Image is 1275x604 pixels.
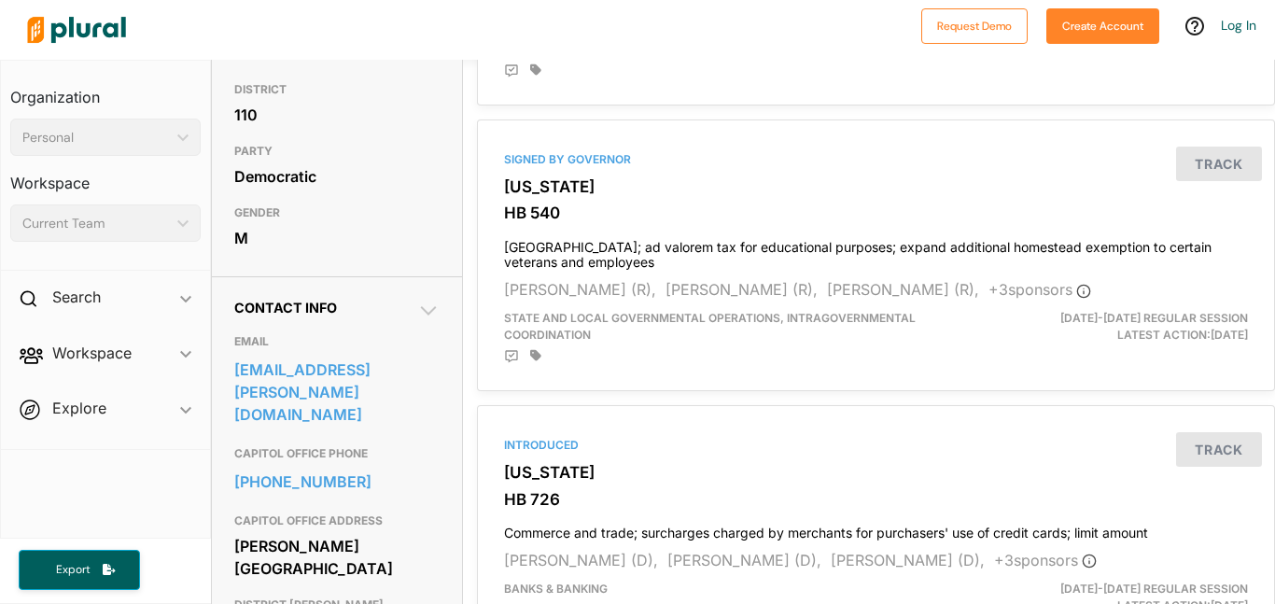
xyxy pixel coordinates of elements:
h3: HB 540 [504,204,1248,222]
div: Add Position Statement [504,63,519,78]
div: Signed by Governor [504,151,1248,168]
div: [PERSON_NAME][GEOGRAPHIC_DATA] [234,532,440,583]
h3: CAPITOL OFFICE PHONE [234,442,440,465]
span: [PERSON_NAME] (R), [827,280,979,299]
span: + 3 sponsor s [994,551,1097,569]
div: Add tags [530,63,541,77]
span: [PERSON_NAME] (D), [504,551,658,569]
span: [DATE]-[DATE] Regular Session [1060,311,1248,325]
h3: Organization [10,70,201,111]
div: 110 [234,101,440,129]
span: Export [43,562,103,578]
h3: EMAIL [234,330,440,353]
a: Create Account [1046,15,1159,35]
button: Track [1176,432,1262,467]
h4: Commerce and trade; surcharges charged by merchants for purchasers' use of credit cards; limit am... [504,516,1248,541]
span: [PERSON_NAME] (D), [667,551,821,569]
span: [PERSON_NAME] (D), [831,551,985,569]
span: [PERSON_NAME] (R), [666,280,818,299]
div: Add tags [530,349,541,362]
h3: Workspace [10,156,201,197]
h3: DISTRICT [234,78,440,101]
h3: GENDER [234,202,440,224]
div: Introduced [504,437,1248,454]
a: Log In [1221,17,1256,34]
span: State and Local Governmental Operations, Intragovernmental Coordination [504,311,916,342]
span: Banks & Banking [504,582,608,596]
button: Create Account [1046,8,1159,44]
button: Request Demo [921,8,1028,44]
h3: CAPITOL OFFICE ADDRESS [234,510,440,532]
span: Contact Info [234,300,337,316]
a: [EMAIL_ADDRESS][PERSON_NAME][DOMAIN_NAME] [234,356,440,428]
div: Latest Action: [DATE] [1004,310,1262,344]
h4: [GEOGRAPHIC_DATA]; ad valorem tax for educational purposes; expand additional homestead exemption... [504,231,1248,272]
h3: [US_STATE] [504,463,1248,482]
a: [PHONE_NUMBER] [234,468,440,496]
button: Export [19,550,140,590]
div: Add Position Statement [504,349,519,364]
span: [DATE]-[DATE] Regular Session [1060,582,1248,596]
div: Democratic [234,162,440,190]
div: Current Team [22,214,170,233]
span: [PERSON_NAME] (R), [504,280,656,299]
h2: Search [52,287,101,307]
span: + 3 sponsor s [988,280,1091,299]
button: Track [1176,147,1262,181]
div: M [234,224,440,252]
h3: PARTY [234,140,440,162]
h3: HB 726 [504,490,1248,509]
div: Personal [22,128,170,147]
a: Request Demo [921,15,1028,35]
h3: [US_STATE] [504,177,1248,196]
